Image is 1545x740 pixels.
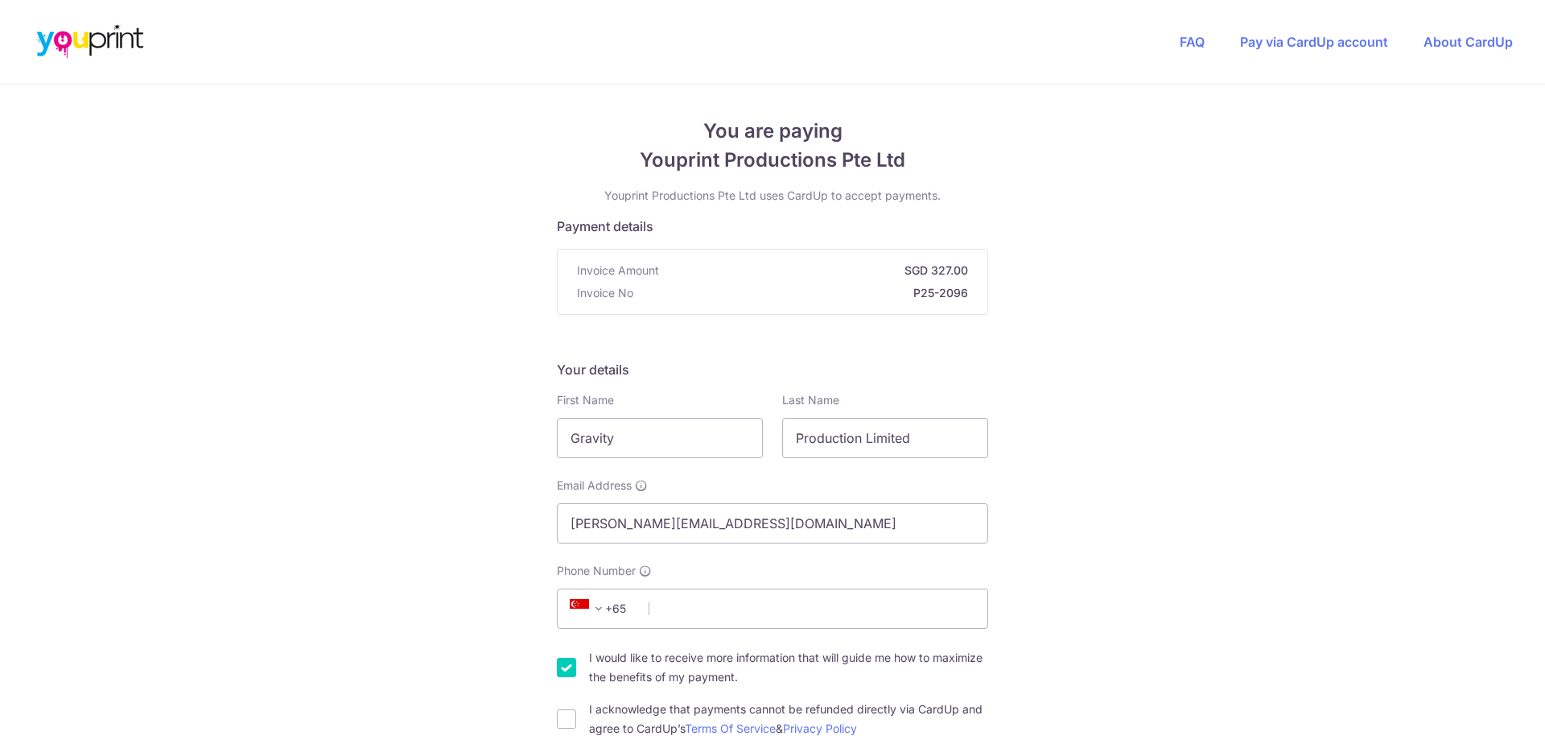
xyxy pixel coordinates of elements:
input: Email address [557,503,988,544]
span: Invoice No [577,285,633,301]
a: FAQ [1180,34,1205,50]
label: Last Name [782,392,839,408]
a: Privacy Policy [783,721,857,735]
label: First Name [557,392,614,408]
p: Youprint Productions Pte Ltd uses CardUp to accept payments. [557,188,988,204]
label: I acknowledge that payments cannot be refunded directly via CardUp and agree to CardUp’s & [589,700,988,738]
span: Invoice Amount [577,263,659,279]
span: Youprint Productions Pte Ltd [557,146,988,175]
input: Last name [782,418,988,458]
a: About CardUp [1423,34,1513,50]
strong: P25-2096 [640,285,968,301]
span: Phone Number [557,563,636,579]
span: +65 [565,599,637,618]
strong: SGD 327.00 [665,263,968,279]
span: Email Address [557,477,632,494]
h5: Payment details [557,217,988,236]
span: You are paying [557,117,988,146]
span: +65 [570,599,608,618]
input: First name [557,418,763,458]
a: Pay via CardUp account [1240,34,1388,50]
label: I would like to receive more information that will guide me how to maximize the benefits of my pa... [589,648,988,687]
h5: Your details [557,360,988,379]
a: Terms Of Service [685,721,776,735]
